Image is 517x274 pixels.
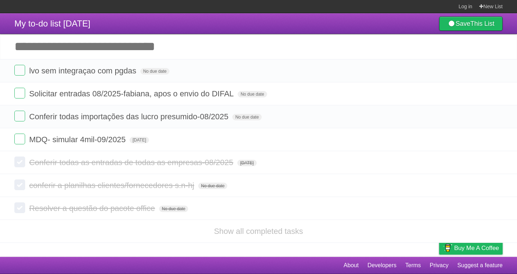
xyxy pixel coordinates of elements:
[405,259,421,272] a: Terms
[14,19,90,28] span: My to-do list [DATE]
[29,158,235,167] span: Conferir todas as entradas de todas as empresas-08/2025
[14,157,25,167] label: Done
[430,259,448,272] a: Privacy
[439,16,503,31] a: SaveThis List
[159,206,188,212] span: No due date
[14,88,25,98] label: Done
[29,112,230,121] span: Conferir todas importações das lucro presumido-08/2025
[14,179,25,190] label: Done
[29,181,196,190] span: conferir a planilhas clientes/fornecedores s.n-hj
[344,259,359,272] a: About
[470,20,494,27] b: This List
[130,137,149,143] span: [DATE]
[457,259,503,272] a: Suggest a feature
[454,242,499,254] span: Buy me a coffee
[14,65,25,76] label: Done
[214,227,303,236] a: Show all completed tasks
[140,68,169,74] span: No due date
[238,91,267,97] span: No due date
[14,111,25,121] label: Done
[237,160,257,166] span: [DATE]
[29,135,127,144] span: MDQ- simular 4mil-09/2025
[29,204,157,213] span: Resolver a questão do pacote office
[14,134,25,144] label: Done
[14,202,25,213] label: Done
[232,114,261,120] span: No due date
[29,89,236,98] span: Solicitar entradas 08/2025-fabiana, apos o envio do DIFAL
[443,242,452,254] img: Buy me a coffee
[29,66,138,75] span: lvo sem integraçao com pgdas
[439,241,503,255] a: Buy me a coffee
[198,183,227,189] span: No due date
[367,259,396,272] a: Developers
